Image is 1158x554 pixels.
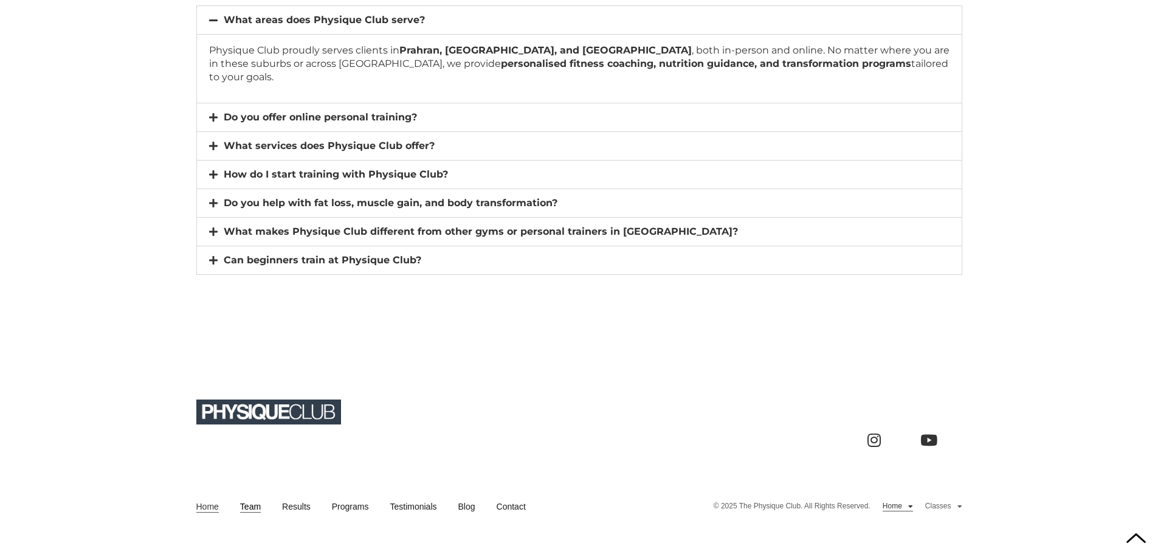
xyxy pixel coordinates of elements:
a: Blog [458,500,475,513]
a: Can beginners train at Physique Club? [224,254,421,266]
a: Do you offer online personal training? [224,111,417,123]
p: © 2025 The Physique Club. All Rights Reserved. [714,502,870,511]
a: Contact [497,500,526,513]
a: What makes Physique Club different from other gyms or personal trainers in [GEOGRAPHIC_DATA]? [224,226,738,237]
strong: Prahran, [GEOGRAPHIC_DATA], and [GEOGRAPHIC_DATA] [399,44,692,56]
p: Physique Club proudly serves clients in , both in-person and online. No matter where you are in t... [209,44,949,84]
a: Testimonials [390,500,436,513]
strong: personalised fitness coaching, nutrition guidance, and transformation programs [501,58,911,69]
a: Team [240,500,261,513]
a: Programs [332,500,369,513]
a: How do I start training with Physique Club? [224,168,448,180]
a: What services does Physique Club offer? [224,140,435,151]
a: Results [282,500,311,513]
a: Home [196,500,219,513]
a: Home [883,502,913,511]
a: Do you help with fat loss, muscle gain, and body transformation? [224,197,557,209]
a: Classes [925,502,962,511]
a: What areas does Physique Club serve? [224,14,425,26]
